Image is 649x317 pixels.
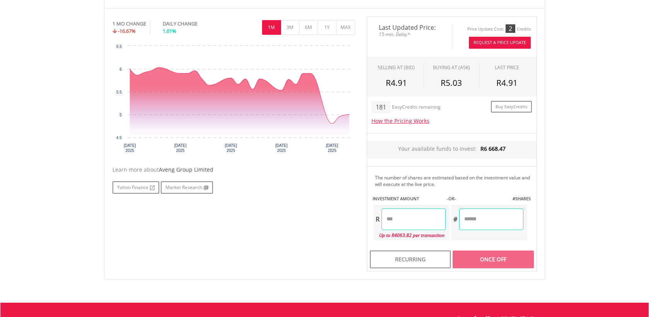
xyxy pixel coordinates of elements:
text: 4.5 [116,136,122,140]
button: 1M [262,20,281,35]
div: Price Update Cost: [467,26,504,32]
div: LAST PRICE [495,64,519,71]
text: [DATE] 2025 [225,143,237,153]
a: Buy EasyCredits [491,101,532,113]
div: 2 [506,24,515,33]
text: 5.5 [116,90,122,94]
div: Up to R4063.82 per transaction [373,230,446,240]
div: 1 MO CHANGE [112,20,146,27]
label: #SHARES [513,196,531,202]
text: [DATE] 2025 [275,143,288,153]
span: BUYING AT (ASK) [433,64,470,71]
svg: Interactive chart [112,42,355,158]
label: INVESTMENT AMOUNT [373,196,419,202]
span: R4.91 [386,77,407,88]
a: How the Pricing Works [371,117,429,124]
div: Your available funds to invest: [367,141,537,158]
text: [DATE] 2025 [174,143,186,153]
button: 3M [281,20,300,35]
text: 6.5 [116,44,122,49]
div: Recurring [370,251,451,268]
text: [DATE] 2025 [326,143,338,153]
text: 6 [119,67,122,72]
span: R4.91 [496,77,518,88]
button: 1Y [318,20,337,35]
text: 5 [119,113,122,117]
span: 1.01% [163,27,176,34]
button: MAX [336,20,355,35]
div: The number of shares are estimated based on the investment value and will execute at the live price. [375,174,533,187]
a: Market Research [161,181,213,194]
span: Aveng Group Limited [159,166,213,173]
div: R [373,208,382,230]
text: [DATE] 2025 [123,143,136,153]
span: 15-min. Delay* [373,31,446,38]
div: SELLING AT (BID) [378,64,415,71]
span: R6 668.47 [480,145,506,152]
span: R5.03 [441,77,462,88]
a: Yahoo Finance [112,181,159,194]
div: Chart. Highcharts interactive chart. [112,42,355,158]
span: -16.67% [118,27,136,34]
button: Request A Price Update [469,37,531,49]
div: Credits [517,26,531,32]
div: Learn more about [112,166,355,174]
div: EasyCredits remaining [392,104,441,111]
div: 181 [371,101,390,113]
button: 6M [299,20,318,35]
div: DAILY CHANGE [163,20,223,27]
span: Last Updated Price: [373,24,446,31]
div: Once Off [453,251,533,268]
div: # [451,208,459,230]
label: -OR- [447,196,456,202]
